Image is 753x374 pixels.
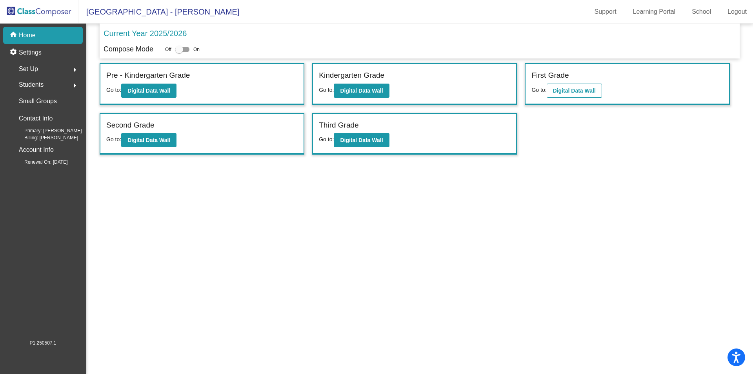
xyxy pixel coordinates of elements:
[547,84,602,98] button: Digital Data Wall
[19,96,57,107] p: Small Groups
[104,44,153,55] p: Compose Mode
[106,120,155,131] label: Second Grade
[19,31,36,40] p: Home
[334,133,389,147] button: Digital Data Wall
[19,48,42,57] p: Settings
[127,88,170,94] b: Digital Data Wall
[106,136,121,142] span: Go to:
[319,120,358,131] label: Third Grade
[319,136,334,142] span: Go to:
[9,31,19,40] mat-icon: home
[319,70,384,81] label: Kindergarten Grade
[627,5,682,18] a: Learning Portal
[78,5,239,18] span: [GEOGRAPHIC_DATA] - [PERSON_NAME]
[19,79,44,90] span: Students
[19,64,38,75] span: Set Up
[531,87,546,93] span: Go to:
[319,87,334,93] span: Go to:
[531,70,569,81] label: First Grade
[12,127,82,134] span: Primary: [PERSON_NAME]
[340,137,383,143] b: Digital Data Wall
[334,84,389,98] button: Digital Data Wall
[70,65,80,75] mat-icon: arrow_right
[340,88,383,94] b: Digital Data Wall
[165,46,171,53] span: Off
[588,5,623,18] a: Support
[19,144,54,155] p: Account Info
[121,133,176,147] button: Digital Data Wall
[106,70,190,81] label: Pre - Kindergarten Grade
[193,46,200,53] span: On
[12,134,78,141] span: Billing: [PERSON_NAME]
[70,81,80,90] mat-icon: arrow_right
[9,48,19,57] mat-icon: settings
[19,113,53,124] p: Contact Info
[106,87,121,93] span: Go to:
[12,159,67,166] span: Renewal On: [DATE]
[121,84,176,98] button: Digital Data Wall
[104,27,187,39] p: Current Year 2025/2026
[686,5,717,18] a: School
[127,137,170,143] b: Digital Data Wall
[721,5,753,18] a: Logout
[553,88,596,94] b: Digital Data Wall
